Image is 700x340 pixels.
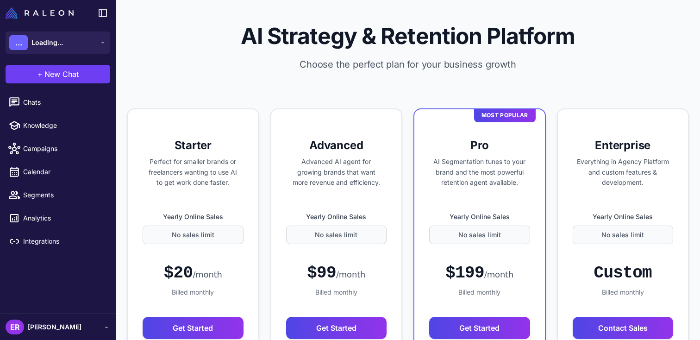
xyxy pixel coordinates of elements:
div: $20 [164,263,222,283]
p: Everything in Agency Platform and custom features & development. [573,157,674,188]
a: Knowledge [4,116,112,135]
h3: Advanced [286,138,387,153]
h1: AI Strategy & Retention Platform [131,22,685,50]
div: Custom [594,263,652,283]
p: AI Segmentation tunes to your brand and the most powerful retention agent available. [429,157,530,188]
span: Segments [23,190,105,200]
div: $99 [307,263,365,283]
span: No sales limit [315,230,357,240]
div: Billed monthly [429,287,530,297]
label: Yearly Online Sales [573,212,674,222]
span: Loading... [31,38,63,48]
button: Get Started [143,317,244,339]
a: Integrations [4,232,112,251]
label: Yearly Online Sales [429,212,530,222]
button: Get Started [429,317,530,339]
a: Segments [4,185,112,205]
span: Chats [23,97,105,107]
h3: Starter [143,138,244,153]
span: /month [484,270,513,279]
span: Knowledge [23,120,105,131]
button: ...Loading... [6,31,110,54]
span: [PERSON_NAME] [28,322,81,332]
h3: Pro [429,138,530,153]
button: Get Started [286,317,387,339]
div: ER [6,320,24,334]
p: Advanced AI agent for growing brands that want more revenue and efficiency. [286,157,387,188]
span: Analytics [23,213,105,223]
span: No sales limit [172,230,214,240]
button: Contact Sales [573,317,674,339]
div: $199 [445,263,513,283]
img: Raleon Logo [6,7,74,19]
a: Chats [4,93,112,112]
span: Calendar [23,167,105,177]
span: Integrations [23,236,105,246]
a: Analytics [4,208,112,228]
button: +New Chat [6,65,110,83]
span: Campaigns [23,144,105,154]
p: Choose the perfect plan for your business growth [131,57,685,71]
span: /month [336,270,365,279]
span: /month [193,270,222,279]
div: Billed monthly [573,287,674,297]
label: Yearly Online Sales [143,212,244,222]
span: No sales limit [458,230,501,240]
span: No sales limit [601,230,644,240]
div: ... [9,35,28,50]
a: Campaigns [4,139,112,158]
p: Perfect for smaller brands or freelancers wanting to use AI to get work done faster. [143,157,244,188]
label: Yearly Online Sales [286,212,387,222]
div: Billed monthly [143,287,244,297]
span: New Chat [44,69,79,80]
div: Most Popular [474,108,536,122]
div: Billed monthly [286,287,387,297]
a: Calendar [4,162,112,182]
h3: Enterprise [573,138,674,153]
span: + [37,69,43,80]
